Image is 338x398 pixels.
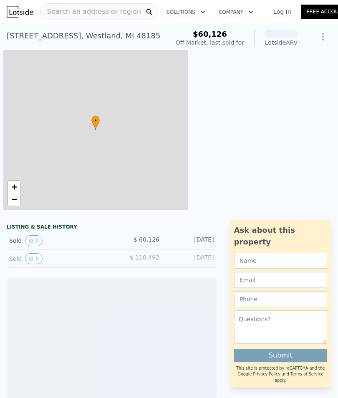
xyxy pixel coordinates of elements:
span: + [12,181,17,192]
a: Zoom out [8,193,20,206]
div: This site is protected by reCAPTCHA and the Google and apply. [234,365,327,383]
input: Phone [234,291,327,307]
div: Ask about this property [234,224,327,248]
div: Sold [9,253,105,264]
div: [DATE] [166,235,214,246]
a: Zoom in [8,181,20,193]
a: Terms of Service [290,372,323,376]
button: Company [212,5,260,20]
button: Show Options [315,28,331,45]
input: Email [234,272,327,288]
div: [DATE] [166,253,214,264]
span: − [12,194,17,204]
div: Off Market, last sold for [176,38,244,47]
input: Name [234,253,327,269]
button: Submit [234,349,327,362]
button: View historical data [25,253,43,264]
span: Search an address or region [40,7,141,17]
div: Lotside ARV [265,38,298,47]
span: $ 60,126 [134,236,159,243]
span: $ 110,492 [130,254,159,261]
button: View historical data [25,235,43,246]
div: • [91,116,100,130]
a: Log In [263,8,301,16]
a: Privacy Policy [253,372,280,376]
span: $60,126 [193,30,227,38]
div: [STREET_ADDRESS] , Westland , MI 48185 [7,30,160,42]
img: Lotside [7,6,33,18]
div: LISTING & SALE HISTORY [7,224,217,232]
span: • [91,117,100,124]
button: Solutions [160,5,212,20]
div: Sold [9,235,105,246]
